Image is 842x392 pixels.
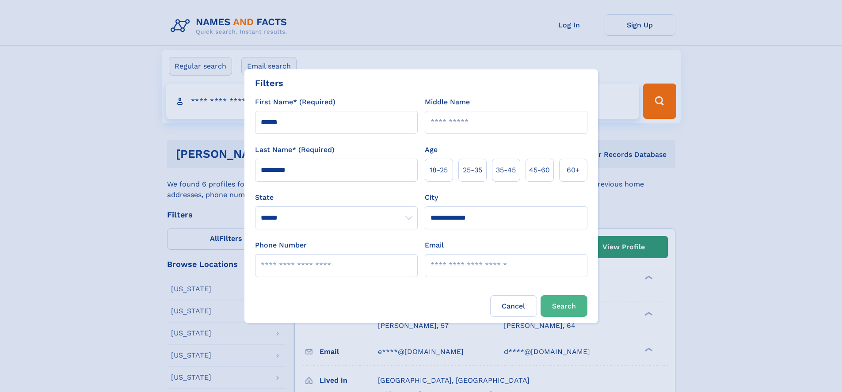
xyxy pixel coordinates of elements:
[496,165,516,175] span: 35‑45
[425,192,438,203] label: City
[255,76,283,90] div: Filters
[490,295,537,317] label: Cancel
[541,295,587,317] button: Search
[425,145,438,155] label: Age
[425,240,444,251] label: Email
[255,145,335,155] label: Last Name* (Required)
[430,165,448,175] span: 18‑25
[255,240,307,251] label: Phone Number
[255,192,418,203] label: State
[425,97,470,107] label: Middle Name
[567,165,580,175] span: 60+
[463,165,482,175] span: 25‑35
[529,165,550,175] span: 45‑60
[255,97,335,107] label: First Name* (Required)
